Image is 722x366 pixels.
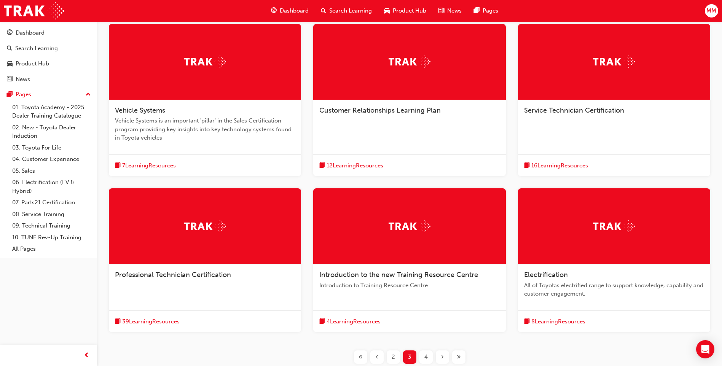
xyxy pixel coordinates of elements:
button: Last page [451,350,467,364]
img: Trak [4,2,64,19]
a: car-iconProduct Hub [378,3,432,19]
button: Page 3 [402,350,418,364]
a: TrakIntroduction to the new Training Resource CentreIntroduction to Training Resource Centrebook-... [313,188,505,332]
button: Pages [3,88,94,102]
span: 12 Learning Resources [327,161,383,170]
span: news-icon [7,76,13,83]
span: All of Toyotas electrified range to support knowledge, capability and customer engagement. [524,281,704,298]
a: 05. Sales [9,165,94,177]
span: Product Hub [393,6,426,15]
span: guage-icon [7,30,13,37]
span: « [359,353,363,361]
span: book-icon [524,317,530,326]
button: Page 2 [385,350,402,364]
span: book-icon [319,317,325,326]
span: pages-icon [474,6,480,16]
a: Search Learning [3,41,94,56]
span: 4 Learning Resources [327,317,381,326]
span: 2 [392,353,395,361]
a: 07. Parts21 Certification [9,197,94,208]
span: MM [706,6,716,15]
span: book-icon [115,317,121,326]
button: book-icon39LearningResources [115,317,180,326]
span: book-icon [524,161,530,170]
span: up-icon [86,90,91,100]
a: TrakService Technician Certificationbook-icon16LearningResources [518,24,710,177]
span: 16 Learning Resources [531,161,588,170]
span: Vehicle Systems [115,106,165,115]
a: guage-iconDashboard [265,3,315,19]
a: Dashboard [3,26,94,40]
div: Pages [16,90,31,99]
span: Pages [483,6,498,15]
span: 3 [408,353,411,361]
span: Vehicle Systems is an important 'pillar' in the Sales Certification program providing key insight... [115,116,295,142]
a: Product Hub [3,57,94,71]
img: Trak [593,56,635,67]
img: Trak [184,56,226,67]
span: 39 Learning Resources [122,317,180,326]
div: Open Intercom Messenger [696,340,714,358]
span: Customer Relationships Learning Plan [319,106,441,115]
div: News [16,75,30,84]
a: 09. Technical Training [9,220,94,232]
a: search-iconSearch Learning [315,3,378,19]
img: Trak [593,220,635,232]
a: news-iconNews [432,3,468,19]
a: 08. Service Training [9,208,94,220]
button: book-icon16LearningResources [524,161,588,170]
a: TrakProfessional Technician Certificationbook-icon39LearningResources [109,188,301,332]
a: 10. TUNE Rev-Up Training [9,232,94,243]
div: Product Hub [16,59,49,68]
span: » [457,353,461,361]
span: Service Technician Certification [524,106,624,115]
div: Dashboard [16,29,45,37]
img: Trak [389,220,430,232]
button: book-icon8LearningResources [524,317,585,326]
span: car-icon [7,60,13,67]
a: pages-iconPages [468,3,504,19]
button: book-icon4LearningResources [319,317,381,326]
span: book-icon [115,161,121,170]
span: Introduction to the new Training Resource Centre [319,271,478,279]
span: Electrification [524,271,568,279]
span: Search Learning [329,6,372,15]
button: DashboardSearch LearningProduct HubNews [3,24,94,88]
span: ‹ [376,353,378,361]
span: car-icon [384,6,390,16]
button: MM [705,4,718,18]
span: Professional Technician Certification [115,271,231,279]
a: 01. Toyota Academy - 2025 Dealer Training Catalogue [9,102,94,122]
a: All Pages [9,243,94,255]
button: Previous page [369,350,385,364]
button: Page 4 [418,350,434,364]
span: 8 Learning Resources [531,317,585,326]
div: Search Learning [15,44,58,53]
button: book-icon12LearningResources [319,161,383,170]
a: 02. New - Toyota Dealer Induction [9,122,94,142]
span: 4 [424,353,428,361]
span: book-icon [319,161,325,170]
button: First page [352,350,369,364]
span: › [441,353,444,361]
button: book-icon7LearningResources [115,161,176,170]
span: pages-icon [7,91,13,98]
img: Trak [184,220,226,232]
a: TrakCustomer Relationships Learning Planbook-icon12LearningResources [313,24,505,177]
span: 7 Learning Resources [122,161,176,170]
a: TrakVehicle SystemsVehicle Systems is an important 'pillar' in the Sales Certification program pr... [109,24,301,177]
span: search-icon [7,45,12,52]
a: TrakElectrificationAll of Toyotas electrified range to support knowledge, capability and customer... [518,188,710,332]
span: News [447,6,462,15]
span: Introduction to Training Resource Centre [319,281,499,290]
span: Dashboard [280,6,309,15]
span: search-icon [321,6,326,16]
a: 04. Customer Experience [9,153,94,165]
a: 06. Electrification (EV & Hybrid) [9,177,94,197]
span: news-icon [438,6,444,16]
span: guage-icon [271,6,277,16]
a: 03. Toyota For Life [9,142,94,154]
img: Trak [389,56,430,67]
button: Next page [434,350,451,364]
